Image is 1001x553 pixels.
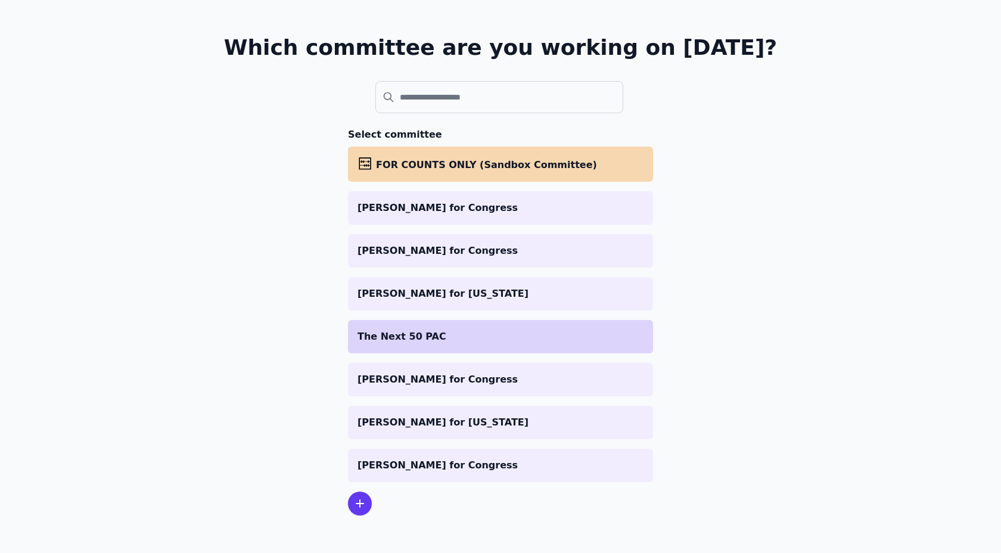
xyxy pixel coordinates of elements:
a: FOR COUNTS ONLY (Sandbox Committee) [348,147,653,182]
p: [PERSON_NAME] for Congress [357,372,643,387]
p: The Next 50 PAC [357,330,643,344]
p: [PERSON_NAME] for [US_STATE] [357,287,643,301]
p: [PERSON_NAME] for Congress [357,458,643,473]
span: FOR COUNTS ONLY (Sandbox Committee) [376,159,597,170]
p: [PERSON_NAME] for [US_STATE] [357,415,643,430]
a: [PERSON_NAME] for Congress [348,363,653,396]
a: [PERSON_NAME] for Congress [348,234,653,268]
p: [PERSON_NAME] for Congress [357,244,643,258]
p: [PERSON_NAME] for Congress [357,201,643,215]
h1: Which committee are you working on [DATE]? [224,36,778,60]
a: The Next 50 PAC [348,320,653,353]
a: [PERSON_NAME] for Congress [348,191,653,225]
a: [PERSON_NAME] for [US_STATE] [348,277,653,310]
h3: Select committee [348,128,653,142]
a: [PERSON_NAME] for [US_STATE] [348,406,653,439]
a: [PERSON_NAME] for Congress [348,449,653,482]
